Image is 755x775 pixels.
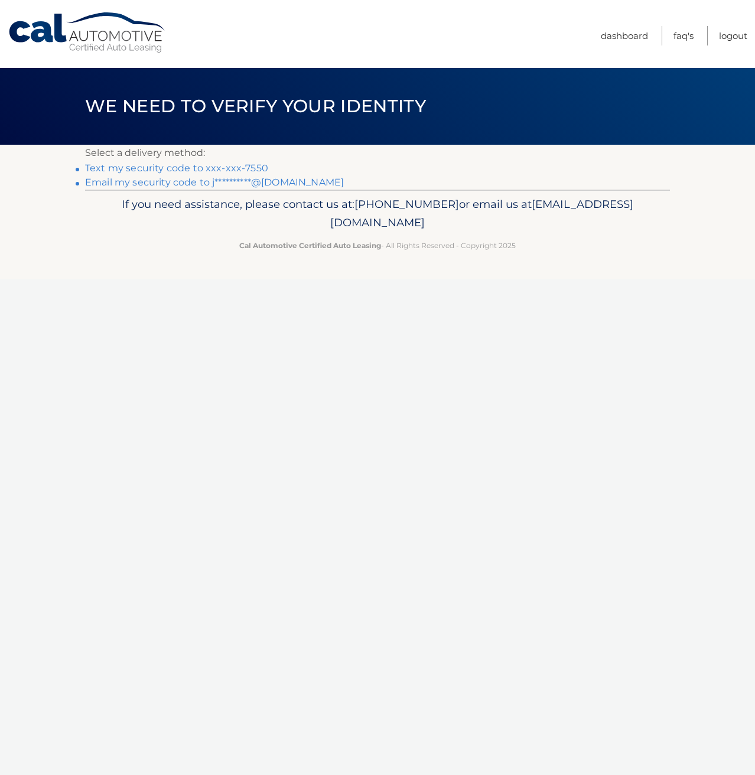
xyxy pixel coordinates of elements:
[85,95,426,117] span: We need to verify your identity
[719,26,747,45] a: Logout
[239,241,381,250] strong: Cal Automotive Certified Auto Leasing
[93,239,662,252] p: - All Rights Reserved - Copyright 2025
[354,197,459,211] span: [PHONE_NUMBER]
[85,177,344,188] a: Email my security code to j**********@[DOMAIN_NAME]
[93,195,662,233] p: If you need assistance, please contact us at: or email us at
[673,26,694,45] a: FAQ's
[8,12,167,54] a: Cal Automotive
[85,145,670,161] p: Select a delivery method:
[85,162,268,174] a: Text my security code to xxx-xxx-7550
[601,26,648,45] a: Dashboard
